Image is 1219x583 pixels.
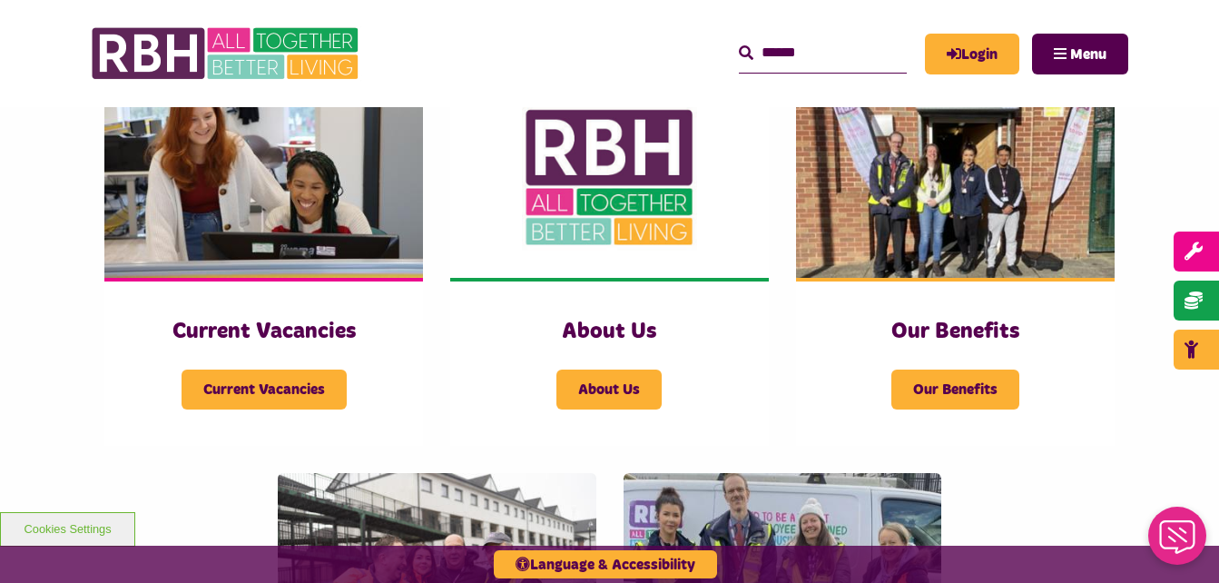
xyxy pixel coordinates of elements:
h3: About Us [487,318,732,346]
h3: Our Benefits [832,318,1078,346]
img: RBH Logo Social Media 480X360 (1) [450,79,769,278]
span: Current Vacancies [182,370,347,410]
img: RBH [91,18,363,89]
button: Navigation [1032,34,1128,74]
span: About Us [556,370,662,410]
img: IMG 1470 [104,79,423,278]
button: Language & Accessibility [494,550,717,578]
span: Menu [1070,47,1106,62]
a: Current Vacancies Current Vacancies [104,79,423,446]
img: Dropinfreehold2 [796,79,1115,278]
iframe: Netcall Web Assistant for live chat [1137,501,1219,583]
input: Search [739,34,907,73]
span: Our Benefits [891,370,1019,410]
a: About Us About Us [450,79,769,446]
a: Our Benefits Our Benefits [796,79,1115,446]
h3: Current Vacancies [141,318,387,346]
a: MyRBH [925,34,1019,74]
